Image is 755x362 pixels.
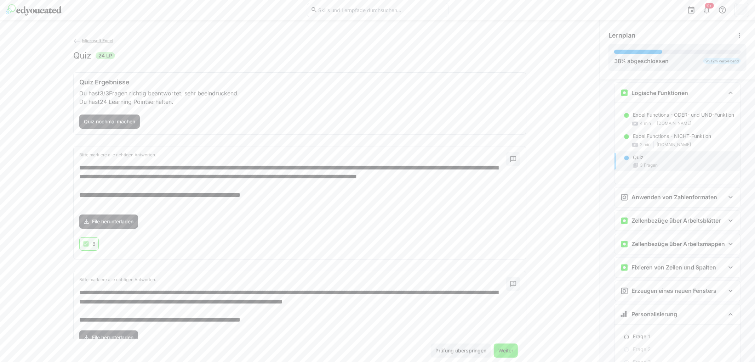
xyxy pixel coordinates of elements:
button: Weiter [494,344,518,358]
button: Prüfung überspringen [431,344,491,358]
input: Skills und Lernpfade durchsuchen… [318,7,444,13]
p: 8 [92,240,96,247]
h3: Anwenden von Zahlenformaten [631,194,717,201]
h3: Zellenbezüge über Arbeitsblätter [631,217,721,224]
h3: Personalisierung [631,311,677,318]
p: Bitte markiere alle richtigen Antworten. [79,152,506,158]
h3: Quiz Ergebnisse [79,78,520,86]
span: [DOMAIN_NAME] [657,121,691,127]
a: File herunterladen [79,330,138,345]
span: Prüfung überspringen [434,347,487,354]
span: 9+ [707,4,712,8]
p: Du hast erhalten. [79,98,520,106]
button: Quiz nochmal machen [79,115,140,129]
div: % abgeschlossen [614,57,669,65]
span: 4 min [640,121,651,127]
h3: Erzeugen eines neuen Fensters [631,288,716,295]
div: 9h 12m verbleibend [703,58,741,64]
span: 2 min [640,142,651,148]
a: Microsoft Excel [73,38,113,43]
p: Quiz [633,154,644,161]
h3: Fixieren von Zeilen und Spalten [631,264,716,271]
h2: Quiz [73,50,91,61]
span: Lernplan [608,32,635,39]
span: Microsoft Excel [82,38,113,43]
p: Bitte markiere alle richtigen Antworten. [79,277,506,283]
span: 24 Learning Points [100,98,150,105]
span: 24 LP [98,52,112,59]
p: Excel Functions - NICHT-Funktion [633,133,711,140]
p: Frage 1 [633,333,650,340]
p: Excel Functions - ODER- und UND-Funktion [633,112,734,119]
p: Frage 2 [633,346,651,353]
span: Weiter [497,347,514,354]
span: 38 [614,57,621,65]
span: File herunterladen [91,334,135,341]
h3: Logische Funktionen [631,89,688,96]
h3: Zellenbezüge über Arbeitsmappen [631,241,725,248]
span: File herunterladen [91,218,135,225]
p: Du hast Fragen richtig beantwortet, sehr beeindruckend. [79,89,520,98]
a: File herunterladen [79,215,138,229]
span: Quiz nochmal machen [83,118,136,125]
span: 3/3 [100,90,109,97]
span: 3 Fragen [640,163,658,168]
span: [DOMAIN_NAME] [657,142,691,148]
